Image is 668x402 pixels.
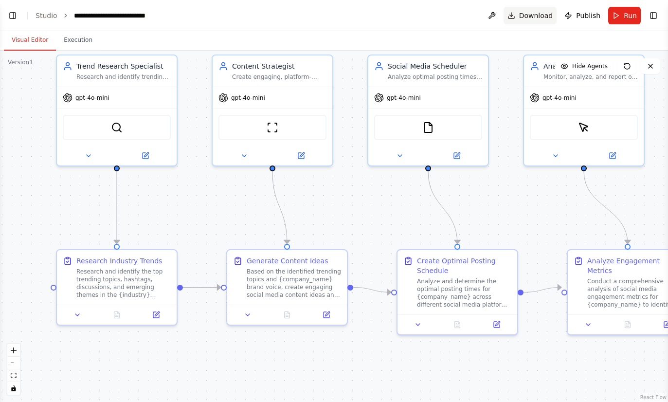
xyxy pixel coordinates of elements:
nav: breadcrumb [36,11,171,20]
button: fit view [7,369,20,382]
div: Generate Content IdeasBased on the identified trending topics and {company_name} brand voice, cre... [226,249,348,326]
button: No output available [267,309,308,321]
button: zoom in [7,344,20,357]
div: Create engaging, platform-optimized social media content ideas and copy based on trending topics,... [232,73,326,81]
img: SerperDevTool [111,122,123,133]
button: Open in side panel [429,150,484,162]
button: Open in side panel [309,309,343,321]
button: Publish [560,7,604,24]
div: Analyze and determine the optimal posting times for {company_name} across different social media ... [417,277,511,309]
div: Analytics SpecialistMonitor, analyze, and report on social media engagement metrics, identify hig... [523,55,645,166]
button: Open in side panel [139,309,173,321]
button: No output available [437,319,478,330]
button: Open in side panel [118,150,173,162]
div: Content Strategist [232,61,326,71]
span: gpt-4o-mini [542,94,577,102]
div: Social Media SchedulerAnalyze optimal posting times, create detailed publishing schedules for {co... [367,55,489,166]
div: Create Optimal Posting Schedule [417,256,511,275]
span: Publish [576,11,600,20]
button: Open in side panel [273,150,328,162]
div: Create Optimal Posting ScheduleAnalyze and determine the optimal posting times for {company_name}... [397,249,518,335]
div: Trend Research SpecialistResearch and identify trending topics, hashtags, and conversations in th... [56,55,178,166]
div: Trend Research Specialist [76,61,171,71]
button: Visual Editor [4,30,56,51]
div: Research Industry TrendsResearch and identify the top trending topics, hashtags, discussions, and... [56,249,178,326]
div: Content StrategistCreate engaging, platform-optimized social media content ideas and copy based o... [212,55,333,166]
g: Edge from ab4bca6a-83a3-4082-a0a6-edcca1ae8b00 to d6a5d7ec-c7d3-40b8-a896-960203ef4ad9 [579,171,632,244]
a: Studio [36,12,57,19]
button: Open in side panel [480,319,513,330]
a: React Flow attribution [640,395,667,400]
div: Analytics Specialist [543,61,638,71]
div: Version 1 [8,58,33,66]
span: gpt-4o-mini [75,94,109,102]
div: Research and identify trending topics, hashtags, and conversations in the {industry} industry to ... [76,73,171,81]
g: Edge from 0d57fa1a-b6d5-477c-837d-52cc17ab2958 to b626885f-daa2-40ec-8423-7092988f2291 [112,171,122,244]
div: Analyze optimal posting times, create detailed publishing schedules for {company_name} across mul... [388,73,482,81]
span: gpt-4o-mini [231,94,265,102]
button: No output available [96,309,138,321]
button: Hide Agents [555,58,614,74]
div: Social Media Scheduler [388,61,482,71]
g: Edge from 323dd62c-a5d9-4192-9d31-740833eacd55 to d6a5d7ec-c7d3-40b8-a896-960203ef4ad9 [524,283,561,297]
button: Execution [56,30,100,51]
g: Edge from 3290a03c-d6b3-48b8-9aa3-521f3bc6c68c to 921f6a6e-c034-4c4d-b195-4c04b82f996a [268,171,292,244]
span: gpt-4o-mini [387,94,421,102]
img: ScrapeElementFromWebsiteTool [578,122,590,133]
span: Hide Agents [572,62,608,70]
button: zoom out [7,357,20,369]
button: Show left sidebar [6,9,19,22]
g: Edge from 921f6a6e-c034-4c4d-b195-4c04b82f996a to 323dd62c-a5d9-4192-9d31-740833eacd55 [353,283,391,297]
div: Based on the identified trending topics and {company_name} brand voice, create engaging social me... [247,268,341,299]
div: Generate Content Ideas [247,256,328,266]
button: Run [608,7,641,24]
img: ScrapeWebsiteTool [267,122,278,133]
img: FileReadTool [422,122,434,133]
button: Show right sidebar [647,9,660,22]
g: Edge from b626885f-daa2-40ec-8423-7092988f2291 to 921f6a6e-c034-4c4d-b195-4c04b82f996a [183,283,221,292]
span: Run [624,11,637,20]
div: Research Industry Trends [76,256,162,266]
div: Research and identify the top trending topics, hashtags, discussions, and emerging themes in the ... [76,268,171,299]
span: Download [519,11,553,20]
button: Download [504,7,557,24]
button: No output available [607,319,649,330]
button: toggle interactivity [7,382,20,395]
g: Edge from cc77a468-b17a-47a3-b071-330c70cfe8f6 to 323dd62c-a5d9-4192-9d31-740833eacd55 [423,171,462,244]
div: React Flow controls [7,344,20,395]
div: Monitor, analyze, and report on social media engagement metrics, identify high-performing content... [543,73,638,81]
button: Open in side panel [585,150,640,162]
